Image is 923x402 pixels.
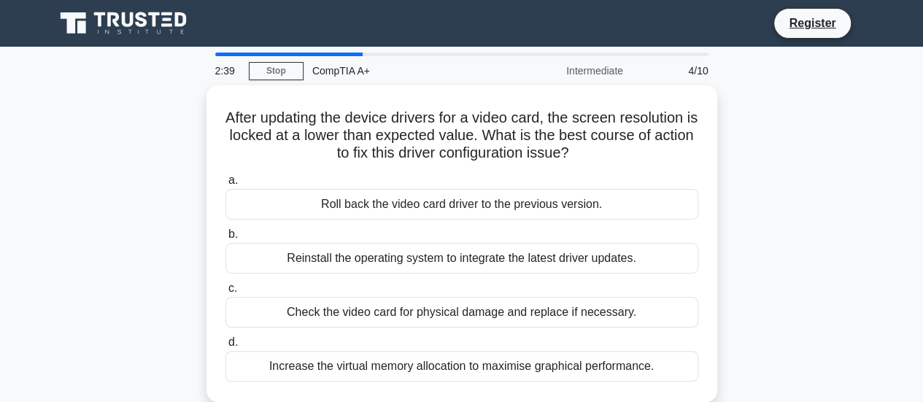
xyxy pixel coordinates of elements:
div: 2:39 [206,56,249,85]
div: Check the video card for physical damage and replace if necessary. [225,297,698,328]
div: CompTIA A+ [304,56,504,85]
span: a. [228,174,238,186]
div: Increase the virtual memory allocation to maximise graphical performance. [225,351,698,382]
div: Intermediate [504,56,632,85]
div: Reinstall the operating system to integrate the latest driver updates. [225,243,698,274]
a: Stop [249,62,304,80]
h5: After updating the device drivers for a video card, the screen resolution is locked at a lower th... [224,109,700,163]
div: Roll back the video card driver to the previous version. [225,189,698,220]
div: 4/10 [632,56,717,85]
span: b. [228,228,238,240]
a: Register [780,14,844,32]
span: d. [228,336,238,348]
span: c. [228,282,237,294]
